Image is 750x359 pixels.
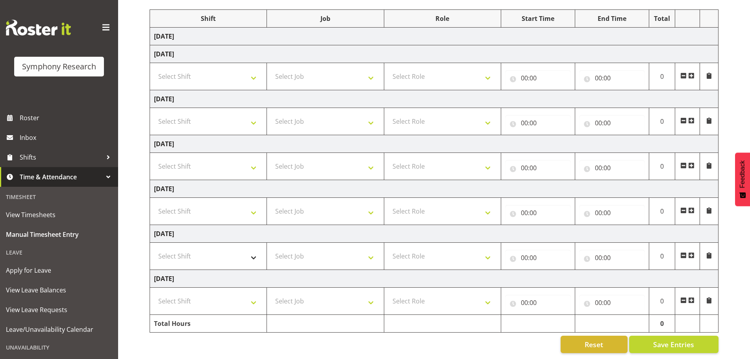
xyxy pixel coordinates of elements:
[6,324,112,335] span: Leave/Unavailability Calendar
[505,14,571,23] div: Start Time
[505,295,571,311] input: Click to select...
[579,160,645,176] input: Click to select...
[2,244,116,260] div: Leave
[649,288,675,315] td: 0
[649,315,675,333] td: 0
[2,280,116,300] a: View Leave Balances
[649,198,675,225] td: 0
[653,339,694,350] span: Save Entries
[150,28,719,45] td: [DATE]
[150,270,719,288] td: [DATE]
[20,132,114,143] span: Inbox
[505,205,571,221] input: Click to select...
[150,90,719,108] td: [DATE]
[150,45,719,63] td: [DATE]
[505,250,571,266] input: Click to select...
[2,260,116,280] a: Apply for Leave
[150,135,719,153] td: [DATE]
[649,153,675,180] td: 0
[629,336,719,353] button: Save Entries
[585,339,603,350] span: Reset
[649,63,675,90] td: 0
[2,205,116,225] a: View Timesheets
[154,14,263,23] div: Shift
[739,160,746,188] span: Feedback
[20,112,114,124] span: Roster
[271,14,380,23] div: Job
[649,243,675,270] td: 0
[579,14,645,23] div: End Time
[20,151,102,163] span: Shifts
[2,225,116,244] a: Manual Timesheet Entry
[579,70,645,86] input: Click to select...
[150,180,719,198] td: [DATE]
[653,14,671,23] div: Total
[6,209,112,221] span: View Timesheets
[22,61,96,73] div: Symphony Research
[150,315,267,333] td: Total Hours
[6,229,112,240] span: Manual Timesheet Entry
[2,300,116,320] a: View Leave Requests
[505,115,571,131] input: Click to select...
[649,108,675,135] td: 0
[388,14,497,23] div: Role
[579,115,645,131] input: Click to select...
[2,320,116,339] a: Leave/Unavailability Calendar
[2,189,116,205] div: Timesheet
[20,171,102,183] span: Time & Attendance
[505,70,571,86] input: Click to select...
[6,284,112,296] span: View Leave Balances
[579,295,645,311] input: Click to select...
[6,20,71,35] img: Rosterit website logo
[579,205,645,221] input: Click to select...
[735,153,750,206] button: Feedback - Show survey
[150,225,719,243] td: [DATE]
[6,304,112,316] span: View Leave Requests
[6,264,112,276] span: Apply for Leave
[505,160,571,176] input: Click to select...
[561,336,628,353] button: Reset
[2,339,116,355] div: Unavailability
[579,250,645,266] input: Click to select...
